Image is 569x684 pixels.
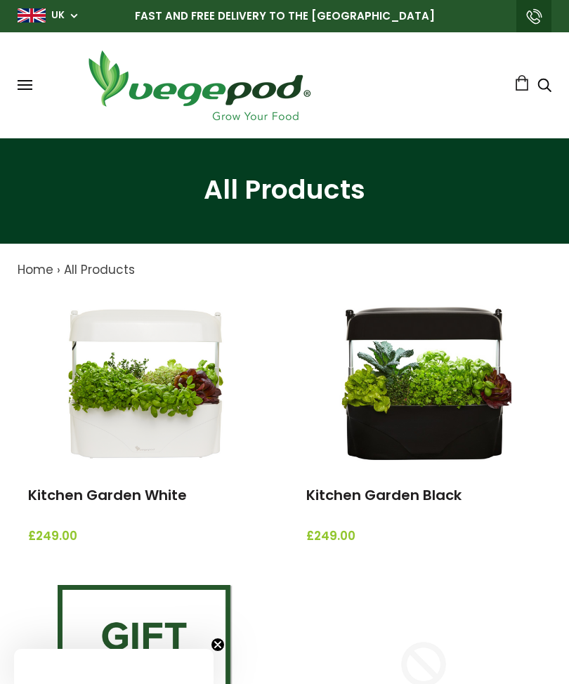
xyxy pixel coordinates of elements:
a: UK [51,8,65,22]
img: Vegepod [76,46,322,124]
a: Kitchen Garden White [28,485,187,505]
button: Close teaser [211,638,225,652]
span: › [57,261,60,278]
a: Home [18,261,53,278]
div: Close teaser [14,649,214,684]
span: £249.00 [306,527,541,546]
a: Search [537,79,551,94]
img: gb_large.png [18,8,46,22]
a: Kitchen Garden Black [306,485,462,505]
img: Kitchen Garden White [58,294,233,469]
nav: breadcrumbs [18,261,551,279]
img: Kitchen Garden Black [336,294,511,469]
a: All Products [64,261,135,278]
h1: All Products [18,173,551,205]
span: £249.00 [28,527,263,546]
